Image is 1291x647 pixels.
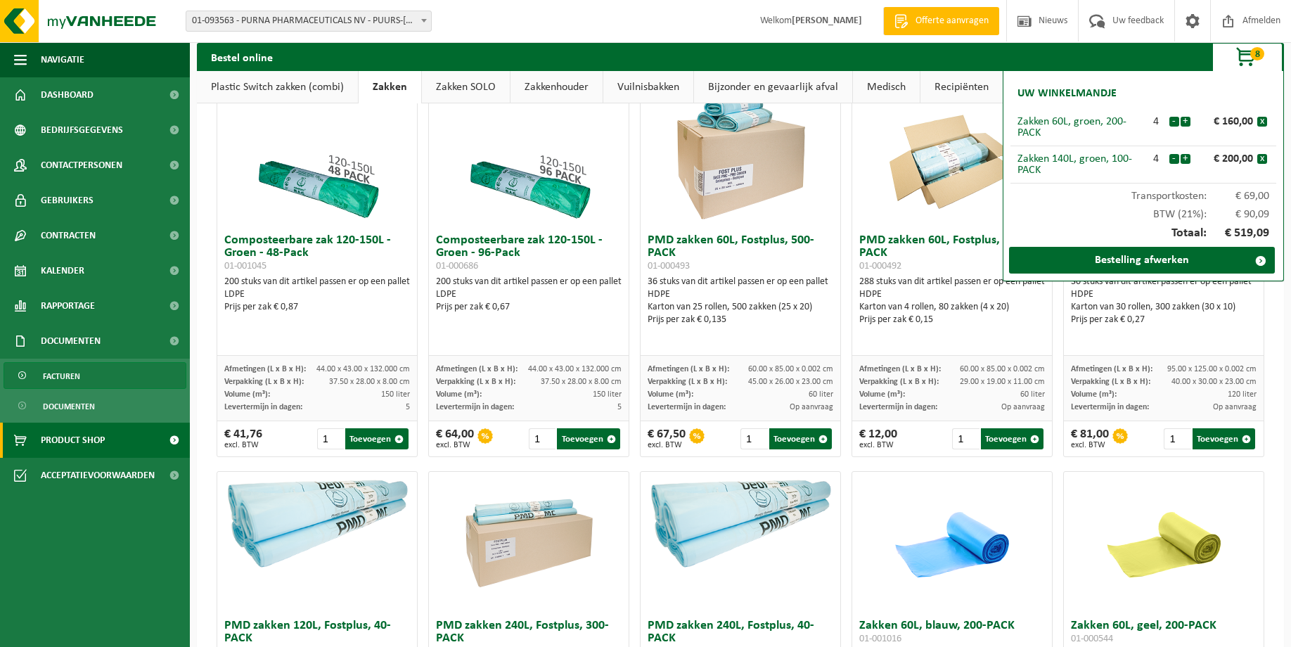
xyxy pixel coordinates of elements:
div: 288 stuks van dit artikel passen er op een pallet [859,276,1045,326]
button: Toevoegen [769,428,832,449]
div: Karton van 30 rollen, 300 zakken (30 x 10) [1071,301,1257,314]
img: 01-000532 [458,472,599,613]
span: Verpakking (L x B x H): [224,378,304,386]
span: Dashboard [41,77,94,113]
span: Bedrijfsgegevens [41,113,123,148]
span: Afmetingen (L x B x H): [1071,365,1152,373]
div: € 41,76 [224,428,262,449]
button: Toevoegen [1193,428,1255,449]
div: Totaal: [1010,220,1276,247]
a: Recipiënten [920,71,1003,103]
span: 95.00 x 125.00 x 0.002 cm [1167,365,1257,373]
span: Op aanvraag [790,403,833,411]
div: Prijs per zak € 0,27 [1071,314,1257,326]
div: Prijs per zak € 0,15 [859,314,1045,326]
span: Contracten [41,218,96,253]
button: Toevoegen [557,428,619,449]
span: excl. BTW [436,441,474,449]
span: 120 liter [1228,390,1257,399]
a: Medisch [853,71,920,103]
a: Zakken [359,71,421,103]
div: € 64,00 [436,428,474,449]
input: 1 [740,428,768,449]
span: Volume (m³): [648,390,693,399]
span: excl. BTW [224,441,262,449]
span: excl. BTW [1071,441,1109,449]
div: € 67,50 [648,428,686,449]
span: 01-000492 [859,261,901,271]
input: 1 [952,428,980,449]
span: 5 [617,403,622,411]
span: 45.00 x 26.00 x 23.00 cm [748,378,833,386]
span: 01-093563 - PURNA PHARMACEUTICALS NV - PUURS-SINT-AMANDS [186,11,431,31]
span: Levertermijn in dagen: [224,403,302,411]
input: 1 [529,428,556,449]
span: 01-000686 [436,261,478,271]
h3: Composteerbare zak 120-150L - Groen - 96-Pack [436,234,622,272]
span: excl. BTW [648,441,686,449]
span: Contactpersonen [41,148,122,183]
h2: Bestel online [197,43,287,70]
span: 5 [406,403,410,411]
span: excl. BTW [859,441,897,449]
button: + [1181,154,1190,164]
span: 01-093563 - PURNA PHARMACEUTICALS NV - PUURS-SINT-AMANDS [186,11,432,32]
div: € 81,00 [1071,428,1109,449]
div: HDPE [1071,288,1257,301]
img: 01-000496 [217,472,417,572]
span: Volume (m³): [1071,390,1117,399]
span: Product Shop [41,423,105,458]
a: Offerte aanvragen [883,7,999,35]
div: 4 [1143,116,1169,127]
span: Documenten [43,393,95,420]
button: + [1181,117,1190,127]
span: Offerte aanvragen [912,14,992,28]
span: 60 liter [1020,390,1045,399]
h3: Composteerbare zak 120-150L - Groen - 48-Pack [224,234,410,272]
span: 44.00 x 43.00 x 132.000 cm [528,365,622,373]
span: 01-000493 [648,261,690,271]
span: Documenten [41,323,101,359]
button: x [1257,154,1267,164]
span: Verpakking (L x B x H): [859,378,939,386]
span: € 69,00 [1207,191,1270,202]
div: € 200,00 [1194,153,1257,165]
div: € 160,00 [1194,116,1257,127]
h2: Uw winkelmandje [1010,78,1124,109]
span: Op aanvraag [1001,403,1045,411]
img: 01-000493 [670,87,811,227]
button: Toevoegen [981,428,1043,449]
span: 01-001045 [224,261,266,271]
div: Zakken 140L, groen, 100-PACK [1017,153,1143,176]
span: Verpakking (L x B x H): [436,378,515,386]
span: 37.50 x 28.00 x 8.00 cm [329,378,410,386]
a: Vuilnisbakken [603,71,693,103]
img: 01-001045 [247,87,387,227]
button: - [1169,154,1179,164]
button: 8 [1212,43,1283,71]
span: 60.00 x 85.00 x 0.002 cm [748,365,833,373]
span: Levertermijn in dagen: [859,403,937,411]
img: 01-000686 [458,87,599,227]
div: HDPE [648,288,833,301]
input: 1 [317,428,345,449]
input: 1 [1164,428,1191,449]
span: Afmetingen (L x B x H): [436,365,518,373]
span: Navigatie [41,42,84,77]
div: HDPE [859,288,1045,301]
span: € 519,09 [1207,227,1270,240]
a: Bestelling afwerken [1009,247,1275,274]
div: 36 stuks van dit artikel passen er op een pallet [648,276,833,326]
div: € 12,00 [859,428,897,449]
div: Karton van 25 rollen, 500 zakken (25 x 20) [648,301,833,314]
span: Kalender [41,253,84,288]
div: Karton van 4 rollen, 80 zakken (4 x 20) [859,301,1045,314]
span: 40.00 x 30.00 x 23.00 cm [1171,378,1257,386]
span: 01-000544 [1071,634,1113,644]
div: 4 [1143,153,1169,165]
span: Rapportage [41,288,95,323]
button: Toevoegen [345,428,408,449]
span: 01-001016 [859,634,901,644]
div: 30 stuks van dit artikel passen er op een pallet [1071,276,1257,326]
button: x [1257,117,1267,127]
